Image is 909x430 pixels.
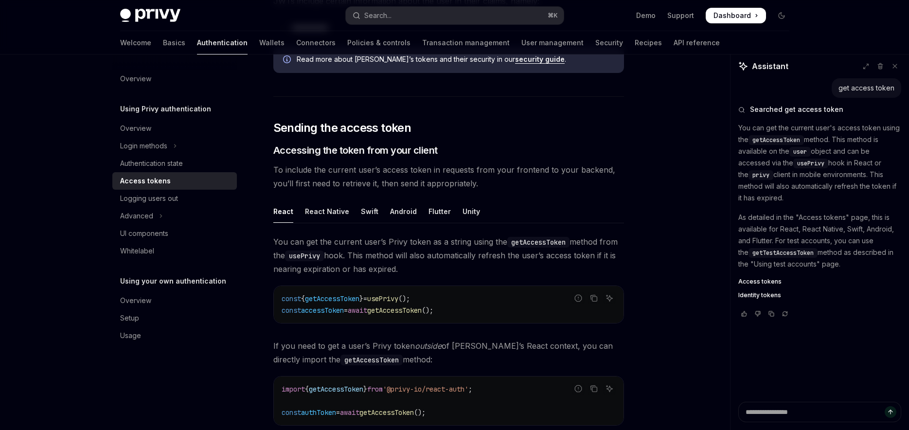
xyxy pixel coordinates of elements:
[713,11,751,20] span: Dashboard
[572,382,585,395] button: Report incorrect code
[603,382,616,395] button: Ask AI
[463,200,480,223] div: Unity
[120,295,151,306] div: Overview
[344,306,348,315] span: =
[797,160,824,167] span: usePrivy
[301,294,305,303] span: {
[120,228,168,239] div: UI components
[468,385,472,394] span: ;
[367,306,422,315] span: getAccessToken
[120,9,180,22] img: dark logo
[259,31,285,54] a: Wallets
[521,31,584,54] a: User management
[738,291,901,299] a: Identity tokens
[120,245,154,257] div: Whitelabel
[364,10,392,21] div: Search...
[285,251,324,261] code: usePrivy
[674,31,720,54] a: API reference
[112,70,237,88] a: Overview
[120,330,141,341] div: Usage
[383,385,468,394] span: '@privy-io/react-auth'
[752,136,800,144] span: getAccessToken
[305,385,309,394] span: {
[163,31,185,54] a: Basics
[738,309,750,319] button: Vote that response was good
[766,309,777,319] button: Copy chat response
[363,385,367,394] span: }
[603,292,616,305] button: Ask AI
[588,382,600,395] button: Copy the contents from the code block
[120,158,183,169] div: Authentication state
[885,406,896,418] button: Send message
[301,306,344,315] span: accessToken
[422,306,433,315] span: ();
[273,143,438,157] span: Accessing the token from your client
[348,306,367,315] span: await
[779,309,791,319] button: Reload last chat
[197,31,248,54] a: Authentication
[282,385,305,394] span: import
[363,294,367,303] span: =
[112,327,237,344] a: Usage
[297,54,614,64] span: Read more about [PERSON_NAME]’s tokens and their security in our .
[572,292,585,305] button: Report incorrect code
[422,31,510,54] a: Transaction management
[595,31,623,54] a: Security
[347,31,410,54] a: Policies & controls
[548,12,558,19] span: ⌘ K
[774,8,789,23] button: Toggle dark mode
[112,207,237,225] button: Toggle Advanced section
[120,73,151,85] div: Overview
[428,200,451,223] div: Flutter
[283,55,293,65] svg: Info
[838,83,894,93] div: get access token
[120,193,178,204] div: Logging users out
[738,212,901,270] p: As detailed in the "Access tokens" page, this is available for React, React Native, Swift, Androi...
[120,140,167,152] div: Login methods
[361,200,378,223] div: Swift
[120,31,151,54] a: Welcome
[390,200,417,223] div: Android
[112,120,237,137] a: Overview
[635,31,662,54] a: Recipes
[296,31,336,54] a: Connectors
[507,237,570,248] code: getAccessToken
[273,163,624,190] span: To include the current user’s access token in requests from your frontend to your backend, you’ll...
[752,171,769,179] span: privy
[752,60,788,72] span: Assistant
[273,235,624,276] span: You can get the current user’s Privy token as a string using the method from the hook. This metho...
[340,355,403,365] code: getAccessToken
[112,292,237,309] a: Overview
[367,294,398,303] span: usePrivy
[309,385,363,394] span: getAccessToken
[112,190,237,207] a: Logging users out
[738,105,901,114] button: Searched get access token
[738,122,901,204] p: You can get the current user's access token using the method. This method is available on the obj...
[359,294,363,303] span: }
[112,225,237,242] a: UI components
[398,294,410,303] span: ();
[793,148,807,156] span: user
[120,123,151,134] div: Overview
[282,306,301,315] span: const
[752,309,764,319] button: Vote that response was not good
[738,278,901,286] a: Access tokens
[367,385,383,394] span: from
[112,137,237,155] button: Toggle Login methods section
[738,278,782,286] span: Access tokens
[112,242,237,260] a: Whitelabel
[112,172,237,190] a: Access tokens
[415,341,442,351] em: outside
[515,55,565,64] a: security guide
[273,339,624,366] span: If you need to get a user’s Privy token of [PERSON_NAME]’s React context, you can directly import...
[305,200,349,223] div: React Native
[112,309,237,327] a: Setup
[273,120,411,136] span: Sending the access token
[738,291,781,299] span: Identity tokens
[120,103,211,115] h5: Using Privy authentication
[750,105,843,114] span: Searched get access token
[120,275,226,287] h5: Using your own authentication
[346,7,564,24] button: Open search
[588,292,600,305] button: Copy the contents from the code block
[305,294,359,303] span: getAccessToken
